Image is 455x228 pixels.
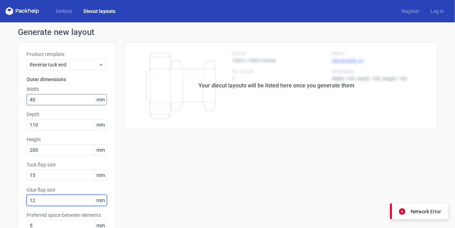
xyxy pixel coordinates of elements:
[27,111,107,118] label: Depth
[18,28,437,36] h1: Generate new layout
[94,94,107,105] span: mm
[27,86,107,93] label: Width
[94,120,107,130] span: mm
[30,61,99,68] span: Reverse tuck end
[27,212,107,219] label: Preferred space between elements
[27,136,107,143] label: Height
[396,8,425,15] a: Register
[27,161,107,168] label: Tuck flap size
[27,76,107,83] h3: Outer dimensions
[27,186,107,193] label: Glue flap size
[425,8,449,15] a: Log in
[27,51,107,58] label: Product template
[94,195,107,206] span: mm
[78,8,121,15] a: Diecut layouts
[198,81,354,90] div: Your diecut layouts will be listed here once you generate them
[94,170,107,180] span: mm
[411,208,441,215] div: Network Error
[50,8,78,15] a: Dielines
[94,145,107,155] span: mm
